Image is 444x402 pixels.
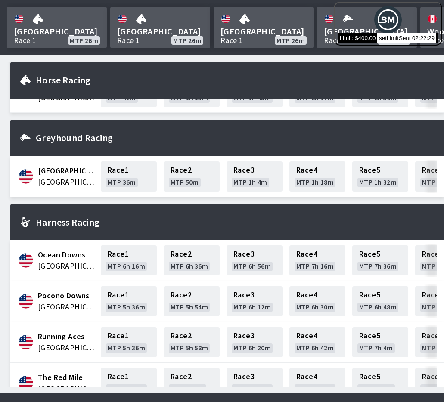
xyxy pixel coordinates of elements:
a: Race3MTP 5h 21m [227,368,283,398]
span: [GEOGRAPHIC_DATA] [117,26,203,37]
button: QA MenuLimit: $400.00 setLimitSent 02:22:29 [334,2,442,46]
span: Race 3 [233,250,255,257]
a: [GEOGRAPHIC_DATA]Race 1MTP 26m [7,7,107,48]
a: Race1MTP 5h 36m [101,286,157,316]
a: Race2MTP 50m [164,161,220,192]
span: MTP 5h 36m [108,303,145,310]
a: Race3MTP 6h 20m [227,327,283,357]
a: Race5MTP 7h 36m [352,245,408,275]
span: Race 5 [359,167,380,173]
span: Race 4 [296,167,317,173]
span: Race 1 [108,167,129,173]
span: MTP 26m [276,37,305,44]
span: MTP 6h 12m [233,303,271,310]
a: Race5MTP 1h 32m [352,161,408,192]
span: Race 5 [359,373,380,380]
span: MTP 50m [171,179,199,186]
a: Race1MTP 36m [101,161,157,192]
span: MTP 6h 48m [359,303,397,310]
span: MTP 6h 16m [108,263,145,269]
span: MTP 5h 36m [108,344,145,351]
div: Race 1 [14,37,36,44]
a: Race1MTP 5h 36m [101,327,157,357]
span: Race 5 [359,291,380,298]
span: MTP 7h 4m [359,344,393,351]
span: MTP 5h 41m [296,385,334,392]
span: Race 6 [422,250,443,257]
a: Race3MTP 6h 56m [227,245,283,275]
span: Race 6 [422,167,443,173]
span: Race 5 [359,250,380,257]
span: Race 2 [171,291,192,298]
span: Race 4 [296,291,317,298]
span: Race 3 [233,291,255,298]
a: Race4MTP 6h 42m [289,327,345,357]
span: [GEOGRAPHIC_DATA] [324,26,410,37]
span: Race 1 [108,250,129,257]
span: Race 1 [108,373,129,380]
a: Race4MTP 6h 30m [289,286,345,316]
span: MTP 5h 54m [171,303,208,310]
div: Race 1 [220,37,243,44]
span: MTP 26m [173,37,202,44]
span: MTP 7h 16m [296,263,334,269]
span: MTP 1h 18m [296,179,334,186]
span: [GEOGRAPHIC_DATA] [14,26,100,37]
span: Race 4 [296,373,317,380]
span: Race 2 [171,332,192,339]
a: Race2MTP 5h 1m [164,368,220,398]
span: Race 1 [108,291,129,298]
a: [GEOGRAPHIC_DATA]Race 1MTP 26m [110,7,210,48]
a: Race2MTP 6h 36m [164,245,220,275]
span: MTP 4h 41m [108,385,145,392]
span: MTP 1h 32m [359,179,397,186]
span: United States [38,176,96,188]
a: Race4MTP 1h 18m [289,161,345,192]
a: Race2MTP 5h 58m [164,327,220,357]
span: MTP 6h 30m [296,303,334,310]
span: MTP 6h 1m [359,385,393,392]
span: Race 4 [296,250,317,257]
span: United States [38,342,96,353]
span: MTP 6h 36m [171,263,208,269]
a: Race5MTP 6h 1m [352,368,408,398]
div: Race 1 [324,37,346,44]
span: Ocean Downs [38,249,96,260]
span: Race 6 [422,332,443,339]
span: United States [38,260,96,272]
span: Race 6 [422,291,443,298]
a: Race5MTP 6h 48m [352,286,408,316]
span: Limit: $ [338,33,438,43]
span: United States [38,301,96,312]
a: Race3MTP 6h 12m [227,286,283,316]
h2: Greyhound Racing [36,134,437,141]
a: Race5MTP 7h 4m [352,327,408,357]
img: QA Menu [374,6,402,34]
a: Race2MTP 5h 54m [164,286,220,316]
span: Wheeling Island [38,165,96,176]
span: MTP 26m [70,37,98,44]
span: Pocono Downs [38,290,96,301]
a: Race1MTP 6h 16m [101,245,157,275]
span: Running Aces [38,331,96,342]
span: MTP 5h 58m [171,344,208,351]
span: Race 2 [171,373,192,380]
span: MTP 1h 4m [233,179,267,186]
a: [GEOGRAPHIC_DATA]Race 1MTP 36m [317,7,417,48]
span: MTP 6h 20m [233,344,271,351]
span: MTP 5h 1m [171,385,205,392]
span: [GEOGRAPHIC_DATA] [220,26,307,37]
span: Race 2 [171,167,192,173]
span: MTP 6h 56m [233,263,271,269]
span: Race 1 [108,332,129,339]
a: Race4MTP 5h 41m [289,368,345,398]
a: Race4MTP 7h 16m [289,245,345,275]
div: Race 1 [117,37,140,44]
a: Race1MTP 4h 41m [101,368,157,398]
span: setLimitSent 02:22:29 [377,33,436,43]
span: 400.00 [358,35,376,41]
span: Race 4 [296,332,317,339]
span: MTP 6h 42m [296,344,334,351]
span: MTP 5h 21m [233,385,271,392]
span: MTP 36m [108,179,136,186]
